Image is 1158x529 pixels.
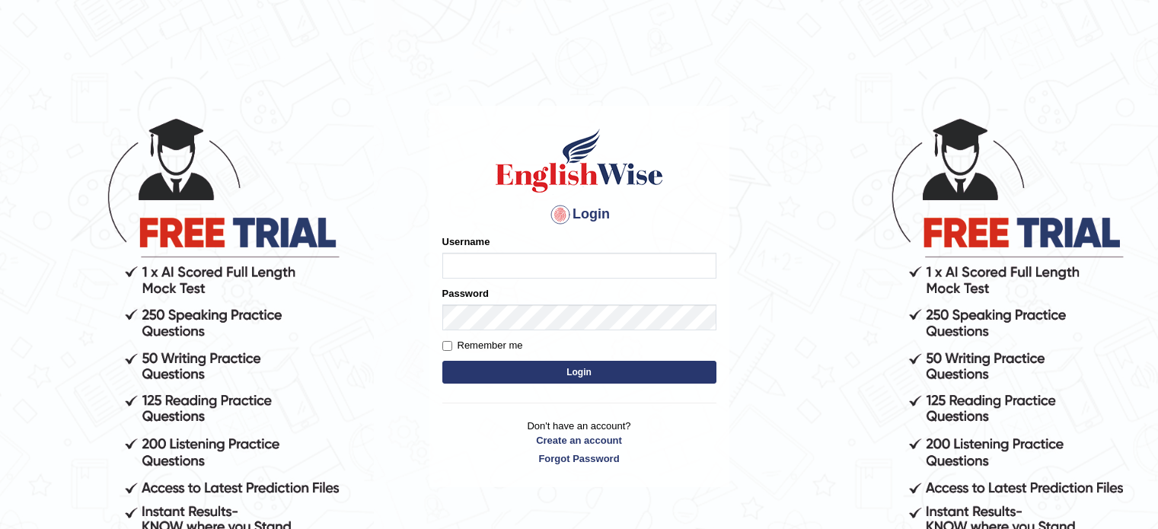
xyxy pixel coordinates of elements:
label: Username [442,234,490,249]
a: Create an account [442,433,716,448]
img: Logo of English Wise sign in for intelligent practice with AI [493,126,666,195]
h4: Login [442,202,716,227]
a: Forgot Password [442,451,716,466]
input: Remember me [442,341,452,351]
label: Remember me [442,338,523,353]
p: Don't have an account? [442,419,716,466]
button: Login [442,361,716,384]
label: Password [442,286,489,301]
